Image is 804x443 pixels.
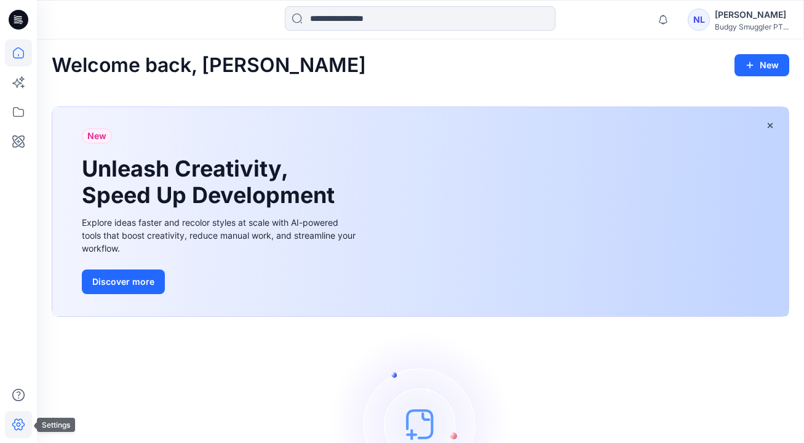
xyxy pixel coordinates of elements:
[82,269,359,294] a: Discover more
[688,9,710,31] div: NL
[52,54,366,77] h2: Welcome back, [PERSON_NAME]
[82,269,165,294] button: Discover more
[715,22,789,31] div: Budgy Smuggler PT...
[715,7,789,22] div: [PERSON_NAME]
[82,216,359,255] div: Explore ideas faster and recolor styles at scale with AI-powered tools that boost creativity, red...
[87,129,106,143] span: New
[82,156,340,209] h1: Unleash Creativity, Speed Up Development
[734,54,789,76] button: New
